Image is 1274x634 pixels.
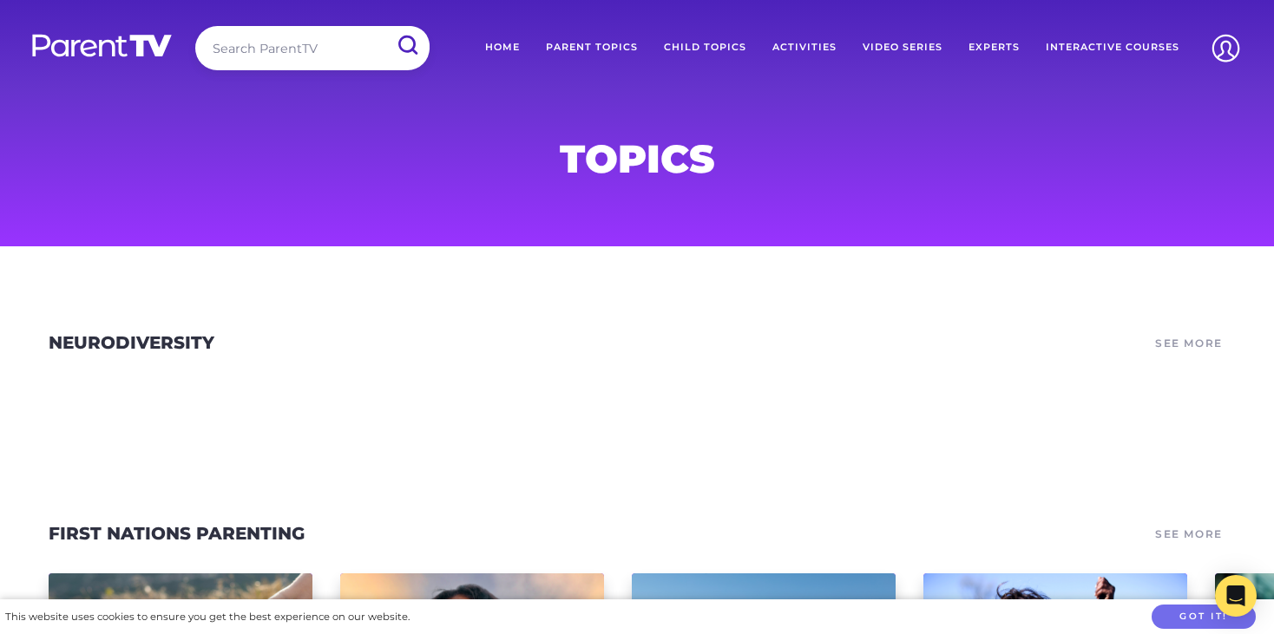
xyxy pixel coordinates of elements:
[1033,26,1192,69] a: Interactive Courses
[533,26,651,69] a: Parent Topics
[1204,26,1248,70] img: Account
[651,26,759,69] a: Child Topics
[195,26,430,70] input: Search ParentTV
[955,26,1033,69] a: Experts
[759,26,850,69] a: Activities
[850,26,955,69] a: Video Series
[49,332,214,353] a: Neurodiversity
[49,523,305,544] a: First Nations Parenting
[1153,331,1225,356] a: See More
[5,608,410,626] div: This website uses cookies to ensure you get the best experience on our website.
[1152,605,1256,630] button: Got it!
[1215,575,1257,617] div: Open Intercom Messenger
[472,26,533,69] a: Home
[384,26,430,65] input: Submit
[219,141,1055,176] h1: Topics
[1153,521,1225,546] a: See More
[30,33,174,58] img: parenttv-logo-white.4c85aaf.svg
